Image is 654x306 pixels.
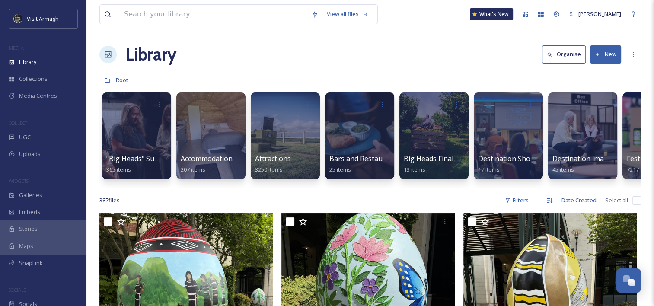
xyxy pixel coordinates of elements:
[578,10,621,18] span: [PERSON_NAME]
[564,6,625,22] a: [PERSON_NAME]
[9,287,26,293] span: SOCIALS
[478,154,608,163] span: Destination Showcase, The Alex, [DATE]
[19,259,43,267] span: SnapLink
[590,45,621,63] button: New
[19,242,33,250] span: Maps
[106,155,219,173] a: "Big Heads" Summer Content 2025365 items
[19,58,36,66] span: Library
[19,150,41,158] span: Uploads
[120,5,307,24] input: Search your library
[329,154,400,163] span: Bars and Restaurants
[616,268,641,293] button: Open Chat
[106,154,219,163] span: "Big Heads" Summer Content 2025
[99,196,120,204] span: 387 file s
[552,166,574,173] span: 45 items
[255,154,291,163] span: Attractions
[329,166,351,173] span: 25 items
[557,192,601,209] div: Date Created
[404,155,477,173] a: Big Heads Final Videos13 items
[19,225,38,233] span: Stories
[605,196,628,204] span: Select all
[19,75,48,83] span: Collections
[19,208,40,216] span: Embeds
[501,192,533,209] div: Filters
[9,45,24,51] span: MEDIA
[542,45,586,63] button: Organise
[329,155,400,173] a: Bars and Restaurants25 items
[552,154,619,163] span: Destination imagery
[181,166,205,173] span: 207 items
[9,178,29,184] span: WIDGETS
[19,133,31,141] span: UGC
[116,75,128,85] a: Root
[181,155,233,173] a: Accommodation207 items
[542,45,590,63] a: Organise
[181,154,233,163] span: Accommodation
[404,166,425,173] span: 13 items
[116,76,128,84] span: Root
[9,120,27,126] span: COLLECT
[14,14,22,23] img: THE-FIRST-PLACE-VISIT-ARMAGH.COM-BLACK.jpg
[255,155,291,173] a: Attractions3250 items
[478,166,500,173] span: 17 items
[255,166,283,173] span: 3250 items
[478,155,608,173] a: Destination Showcase, The Alex, [DATE]17 items
[19,92,57,100] span: Media Centres
[322,6,373,22] a: View all files
[470,8,513,20] a: What's New
[404,154,477,163] span: Big Heads Final Videos
[552,155,619,173] a: Destination imagery45 items
[19,191,42,199] span: Galleries
[106,166,131,173] span: 365 items
[27,15,59,22] span: Visit Armagh
[125,41,176,67] a: Library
